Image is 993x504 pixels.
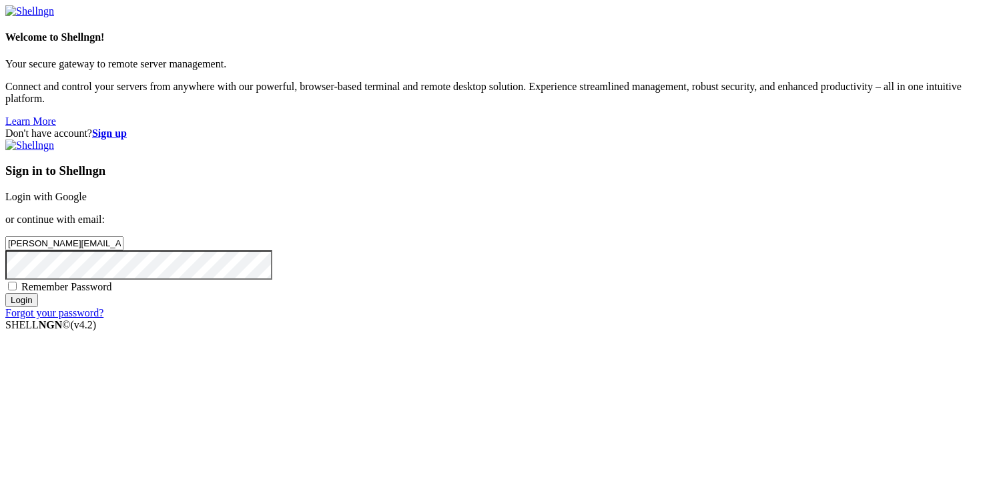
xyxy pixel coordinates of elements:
[71,319,97,330] span: 4.2.0
[5,128,988,140] div: Don't have account?
[5,236,123,250] input: Email address
[39,319,63,330] b: NGN
[5,31,988,43] h4: Welcome to Shellngn!
[5,115,56,127] a: Learn More
[92,128,127,139] a: Sign up
[5,319,96,330] span: SHELL ©
[5,140,54,152] img: Shellngn
[5,5,54,17] img: Shellngn
[5,293,38,307] input: Login
[5,81,988,105] p: Connect and control your servers from anywhere with our powerful, browser-based terminal and remo...
[8,282,17,290] input: Remember Password
[5,191,87,202] a: Login with Google
[5,307,103,318] a: Forgot your password?
[21,281,112,292] span: Remember Password
[5,58,988,70] p: Your secure gateway to remote server management.
[5,164,988,178] h3: Sign in to Shellngn
[5,214,988,226] p: or continue with email:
